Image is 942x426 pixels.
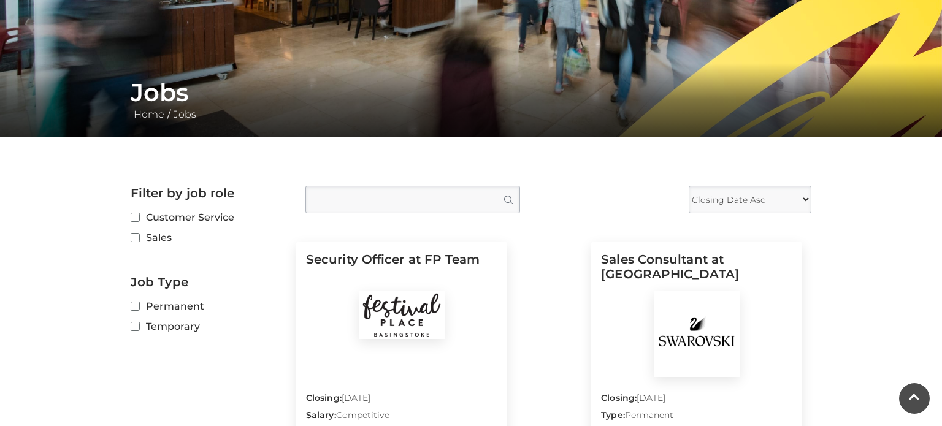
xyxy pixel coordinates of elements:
label: Temporary [131,319,287,334]
a: Jobs [170,108,199,120]
strong: Closing: [601,392,637,403]
p: Permanent [601,409,792,426]
p: [DATE] [601,392,792,409]
h5: Security Officer at FP Team [306,252,497,291]
h2: Job Type [131,275,287,289]
h1: Jobs [131,78,811,107]
p: [DATE] [306,392,497,409]
strong: Salary: [306,409,336,420]
img: Swarovski [654,291,740,377]
strong: Closing: [306,392,342,403]
h5: Sales Consultant at [GEOGRAPHIC_DATA] [601,252,792,291]
label: Sales [131,230,287,245]
strong: Type: [601,409,624,420]
label: Customer Service [131,210,287,225]
h2: Filter by job role [131,186,287,200]
img: Festival Place [359,291,445,339]
p: Competitive [306,409,497,426]
label: Permanent [131,299,287,314]
a: Home [131,108,167,120]
div: / [121,78,821,122]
